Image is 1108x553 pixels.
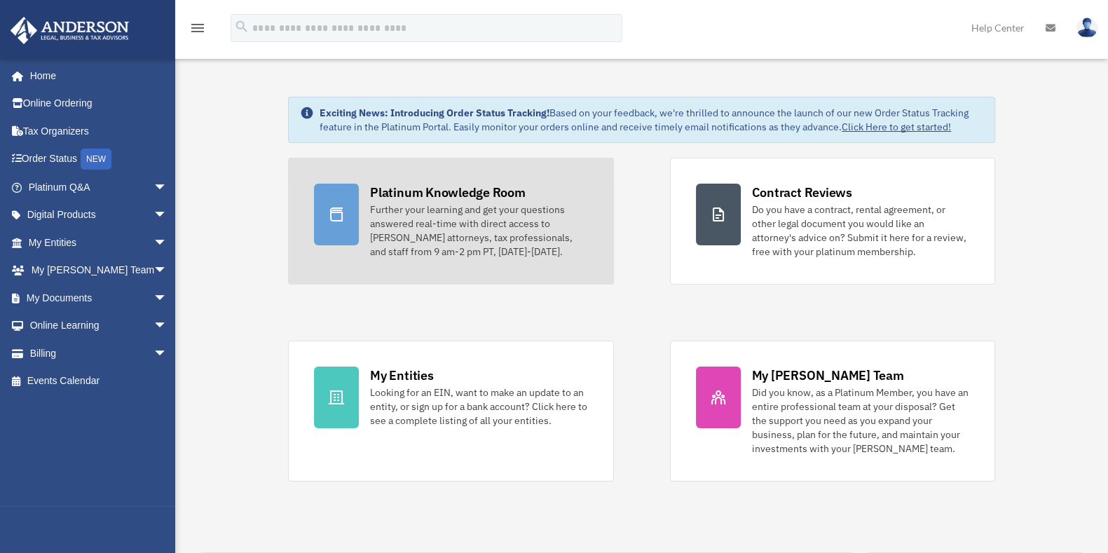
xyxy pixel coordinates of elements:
div: Further your learning and get your questions answered real-time with direct access to [PERSON_NAM... [370,203,587,259]
div: Did you know, as a Platinum Member, you have an entire professional team at your disposal? Get th... [752,385,969,456]
span: arrow_drop_down [153,339,182,368]
a: My Entities Looking for an EIN, want to make an update to an entity, or sign up for a bank accoun... [288,341,613,482]
div: My Entities [370,367,433,384]
a: My [PERSON_NAME] Teamarrow_drop_down [10,257,189,285]
a: Order StatusNEW [10,145,189,174]
a: My Entitiesarrow_drop_down [10,228,189,257]
a: Billingarrow_drop_down [10,339,189,367]
div: NEW [81,149,111,170]
a: Tax Organizers [10,117,189,145]
div: Based on your feedback, we're thrilled to announce the launch of our new Order Status Tracking fe... [320,106,983,134]
a: menu [189,25,206,36]
a: Platinum Q&Aarrow_drop_down [10,173,189,201]
span: arrow_drop_down [153,284,182,313]
div: Contract Reviews [752,184,852,201]
span: arrow_drop_down [153,228,182,257]
div: My [PERSON_NAME] Team [752,367,904,384]
a: Click Here to get started! [842,121,951,133]
i: menu [189,20,206,36]
img: Anderson Advisors Platinum Portal [6,17,133,44]
a: My Documentsarrow_drop_down [10,284,189,312]
a: Platinum Knowledge Room Further your learning and get your questions answered real-time with dire... [288,158,613,285]
span: arrow_drop_down [153,312,182,341]
a: Online Ordering [10,90,189,118]
a: Digital Productsarrow_drop_down [10,201,189,229]
div: Looking for an EIN, want to make an update to an entity, or sign up for a bank account? Click her... [370,385,587,428]
span: arrow_drop_down [153,173,182,202]
div: Platinum Knowledge Room [370,184,526,201]
a: Home [10,62,182,90]
a: Contract Reviews Do you have a contract, rental agreement, or other legal document you would like... [670,158,995,285]
i: search [234,19,249,34]
img: User Pic [1076,18,1097,38]
strong: Exciting News: Introducing Order Status Tracking! [320,107,549,119]
span: arrow_drop_down [153,201,182,230]
a: Events Calendar [10,367,189,395]
a: My [PERSON_NAME] Team Did you know, as a Platinum Member, you have an entire professional team at... [670,341,995,482]
div: Do you have a contract, rental agreement, or other legal document you would like an attorney's ad... [752,203,969,259]
a: Online Learningarrow_drop_down [10,312,189,340]
span: arrow_drop_down [153,257,182,285]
